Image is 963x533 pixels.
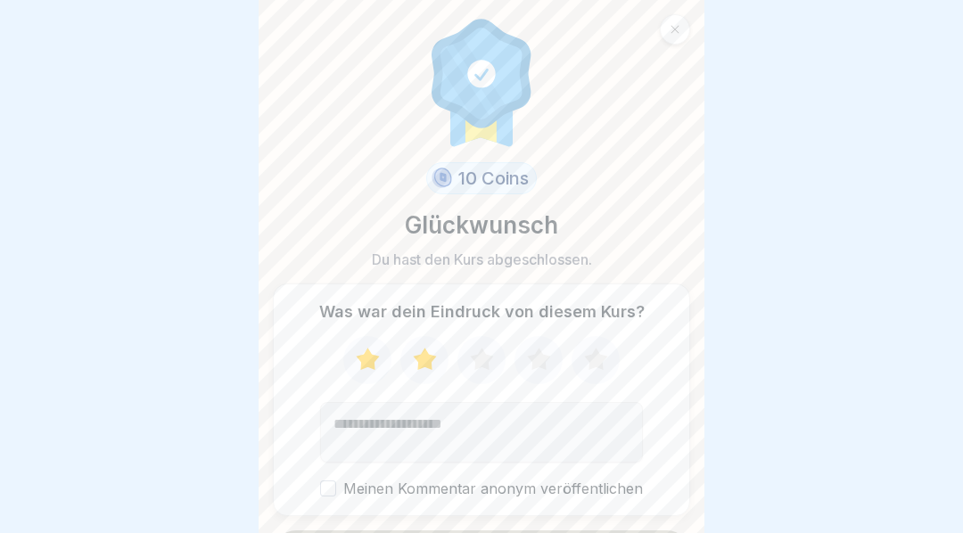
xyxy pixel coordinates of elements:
p: Was war dein Eindruck von diesem Kurs? [319,302,645,322]
div: 10 Coins [426,162,537,194]
button: Meinen Kommentar anonym veröffentlichen [320,480,336,496]
label: Meinen Kommentar anonym veröffentlichen [320,480,643,497]
textarea: Kommentar (optional) [320,402,643,463]
p: Du hast den Kurs abgeschlossen. [372,250,592,269]
img: coin.svg [429,165,455,192]
img: completion.svg [422,14,541,148]
p: Glückwunsch [405,209,558,242]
